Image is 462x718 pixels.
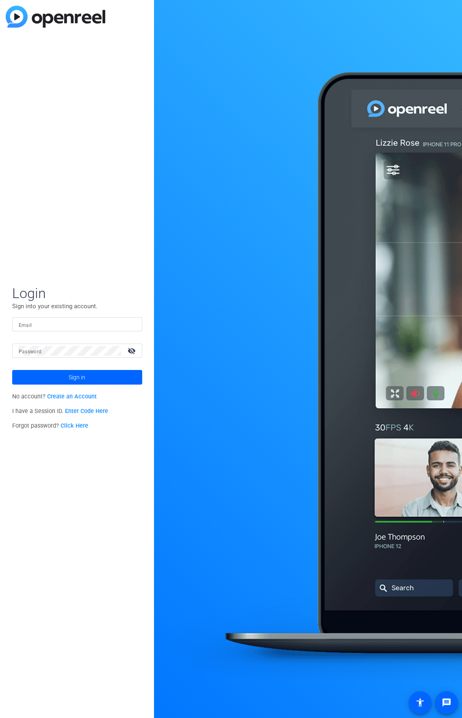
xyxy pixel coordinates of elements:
[19,320,136,329] input: Enter Email Address
[12,285,142,302] span: Login
[12,408,108,415] span: I have a Session ID.
[19,349,42,355] mat-label: Password
[6,6,105,28] img: blue-gradient.svg
[12,393,97,400] span: No account?
[123,345,142,357] mat-icon: visibility_off
[61,422,88,429] a: Click Here
[415,698,425,707] mat-icon: accessibility
[12,302,142,311] p: Sign into your existing account.
[442,698,451,707] mat-icon: message
[65,408,108,415] a: Enter Code Here
[12,370,142,385] button: Sign in
[47,393,97,400] a: Create an Account
[12,422,89,429] span: Forgot password?
[19,322,32,328] mat-label: Email
[69,367,85,387] span: Sign in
